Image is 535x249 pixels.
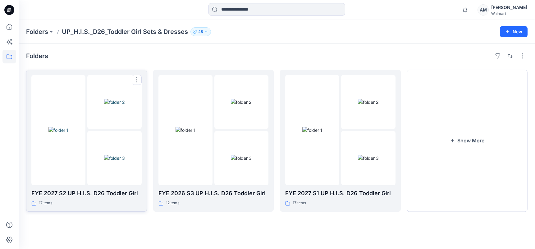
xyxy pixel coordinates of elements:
[153,70,274,212] a: folder 1folder 2folder 3FYE 2026 S3 UP H.I.S. D26 Toddler Girl12items
[39,200,52,206] p: 17 items
[491,11,527,16] div: Walmart
[26,52,48,60] h4: Folders
[176,127,195,133] img: folder 1
[500,26,528,37] button: New
[158,189,269,198] p: FYE 2026 S3 UP H.I.S. D26 Toddler Girl
[231,99,252,105] img: folder 2
[31,189,142,198] p: FYE 2027 S2 UP H.I.S. D26 Toddler Girl
[104,99,125,105] img: folder 2
[302,127,322,133] img: folder 1
[62,27,188,36] p: UP_H.I.S._D26_Toddler Girl Sets & Dresses
[491,4,527,11] div: [PERSON_NAME]
[166,200,179,206] p: 12 items
[104,155,125,161] img: folder 3
[293,200,306,206] p: 17 items
[48,127,68,133] img: folder 1
[478,4,489,16] div: AM
[280,70,401,212] a: folder 1folder 2folder 3FYE 2027 S1 UP H.I.S. D26 Toddler Girl17items
[358,99,379,105] img: folder 2
[231,155,252,161] img: folder 3
[407,70,528,212] button: Show More
[198,28,203,35] p: 48
[285,189,396,198] p: FYE 2027 S1 UP H.I.S. D26 Toddler Girl
[26,27,48,36] a: Folders
[26,70,147,212] a: folder 1folder 2folder 3FYE 2027 S2 UP H.I.S. D26 Toddler Girl17items
[190,27,211,36] button: 48
[358,155,379,161] img: folder 3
